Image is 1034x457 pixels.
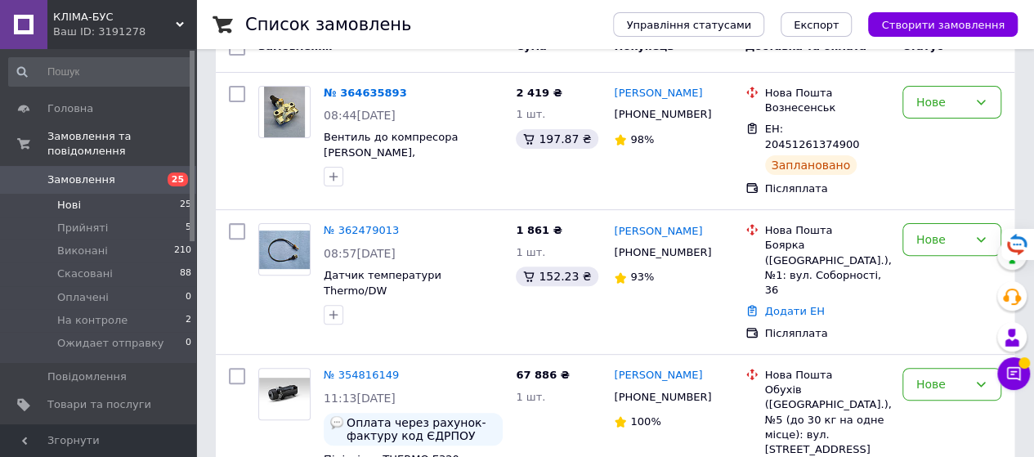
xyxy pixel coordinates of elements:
span: Замовлення та повідомлення [47,129,196,159]
div: Нове [916,93,968,111]
div: Боярка ([GEOGRAPHIC_DATA].), №1: вул. Соборності, 36 [765,238,889,298]
span: 0 [186,290,191,305]
span: 93% [630,271,654,283]
span: Оплачені [57,290,109,305]
span: КЛІМА-БУС [53,10,176,25]
span: ЕН: 20451261374900 [765,123,860,150]
div: Післяплата [765,181,889,196]
a: Фото товару [258,368,311,420]
span: Ожидает отправку [57,336,164,351]
a: Фото товару [258,86,311,138]
a: Датчик температури Thermo/DW [324,269,441,297]
a: Вентиль до компресора [PERSON_NAME], [PERSON_NAME] [324,131,458,173]
img: :speech_balloon: [330,416,343,429]
span: Повідомлення [47,370,127,384]
span: 25 [168,172,188,186]
span: 1 шт. [516,108,545,120]
div: Нове [916,375,968,393]
span: 2 419 ₴ [516,87,562,99]
span: Прийняті [57,221,108,235]
span: Замовлення [47,172,115,187]
span: 0 [186,336,191,351]
span: 1 861 ₴ [516,224,562,236]
span: 08:44[DATE] [324,109,396,122]
span: 67 886 ₴ [516,369,569,381]
span: Створити замовлення [881,19,1005,31]
span: 210 [174,244,191,258]
input: Пошук [8,57,193,87]
span: 1 шт. [516,391,545,403]
img: Фото товару [259,378,310,411]
span: 2 [186,313,191,328]
span: Оплата через рахунок-фактуру код ЄДРПОУ 36469368 ТОВ ПРОМ-ТЕХНО ГРУПА надсилайте на вайбер 099127... [347,416,496,442]
span: Експорт [794,19,839,31]
div: 152.23 ₴ [516,267,598,286]
div: Вознесенськ [765,101,889,115]
span: 88 [180,267,191,281]
a: № 364635893 [324,87,407,99]
span: Управління статусами [626,19,751,31]
span: Нові [57,198,81,213]
button: Експорт [781,12,853,37]
span: 5 [186,221,191,235]
a: [PERSON_NAME] [614,86,702,101]
div: [PHONE_NUMBER] [611,242,714,263]
div: [PHONE_NUMBER] [611,104,714,125]
span: 25 [180,198,191,213]
div: Нова Пошта [765,368,889,383]
span: 100% [630,415,660,428]
img: Фото товару [259,231,310,269]
span: Товари та послуги [47,397,151,412]
span: 08:57[DATE] [324,247,396,260]
span: 98% [630,133,654,146]
div: Післяплата [765,326,889,341]
a: [PERSON_NAME] [614,224,702,240]
div: Ваш ID: 3191278 [53,25,196,39]
div: Нова Пошта [765,223,889,238]
div: 197.87 ₴ [516,129,598,149]
div: Нова Пошта [765,86,889,101]
div: [PHONE_NUMBER] [611,387,714,408]
a: [PERSON_NAME] [614,368,702,383]
img: Фото товару [264,87,305,137]
span: 1 шт. [516,246,545,258]
a: № 354816149 [324,369,399,381]
div: Заплановано [765,155,857,175]
span: Скасовані [57,267,113,281]
span: Головна [47,101,93,116]
a: Фото товару [258,223,311,276]
span: 11:13[DATE] [324,392,396,405]
button: Створити замовлення [868,12,1018,37]
h1: Список замовлень [245,15,411,34]
a: № 362479013 [324,224,399,236]
a: Створити замовлення [852,18,1018,30]
button: Управління статусами [613,12,764,37]
span: На контроле [57,313,128,328]
a: Додати ЕН [765,305,825,317]
div: Обухів ([GEOGRAPHIC_DATA].), №5 (до 30 кг на одне місце): вул. [STREET_ADDRESS] [765,383,889,457]
button: Чат з покупцем [997,357,1030,390]
span: Виконані [57,244,108,258]
div: Нове [916,231,968,249]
